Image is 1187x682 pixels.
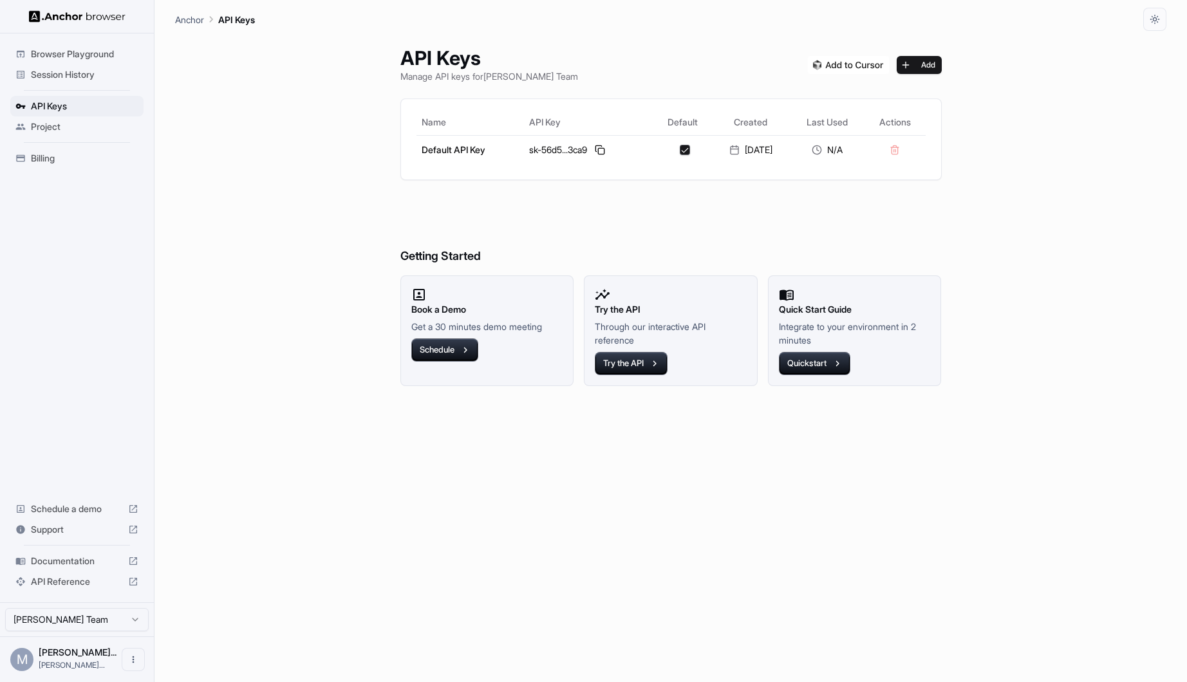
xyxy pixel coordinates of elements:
button: Add [897,56,942,74]
p: Through our interactive API reference [595,320,747,347]
h2: Quick Start Guide [779,302,931,317]
div: Schedule a demo [10,499,144,519]
span: Billing [31,152,138,165]
div: Support [10,519,144,540]
p: Get a 30 minutes demo meeting [411,320,563,333]
span: Session History [31,68,138,81]
button: Open menu [122,648,145,671]
button: Try the API [595,352,668,375]
h2: Book a Demo [411,302,563,317]
span: API Reference [31,575,123,588]
h1: API Keys [400,46,578,69]
button: Quickstart [779,352,850,375]
span: matthew@accosolve.com [39,660,105,670]
span: Matthew Shepherd [39,647,117,658]
div: API Keys [10,96,144,116]
span: API Keys [31,100,138,113]
div: Documentation [10,551,144,571]
div: Billing [10,148,144,169]
span: Schedule a demo [31,502,123,515]
th: Default [653,109,712,135]
span: Documentation [31,555,123,567]
span: Browser Playground [31,48,138,60]
p: Anchor [175,13,204,26]
button: Copy API key [592,142,608,158]
th: Name [416,109,524,135]
th: Created [712,109,790,135]
div: N/A [795,143,859,156]
div: Session History [10,64,144,85]
td: Default API Key [416,135,524,164]
button: Schedule [411,338,478,362]
h6: Getting Started [400,196,942,266]
p: API Keys [218,13,255,26]
th: Last Used [790,109,865,135]
div: API Reference [10,571,144,592]
h2: Try the API [595,302,747,317]
div: sk-56d5...3ca9 [529,142,648,158]
div: Project [10,116,144,137]
img: Anchor Logo [29,10,126,23]
div: Browser Playground [10,44,144,64]
th: Actions [865,109,926,135]
p: Integrate to your environment in 2 minutes [779,320,931,347]
div: [DATE] [717,143,785,156]
th: API Key [524,109,653,135]
span: Project [31,120,138,133]
nav: breadcrumb [175,12,255,26]
div: M [10,648,33,671]
p: Manage API keys for [PERSON_NAME] Team [400,69,578,83]
img: Add anchorbrowser MCP server to Cursor [808,56,889,74]
span: Support [31,523,123,536]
